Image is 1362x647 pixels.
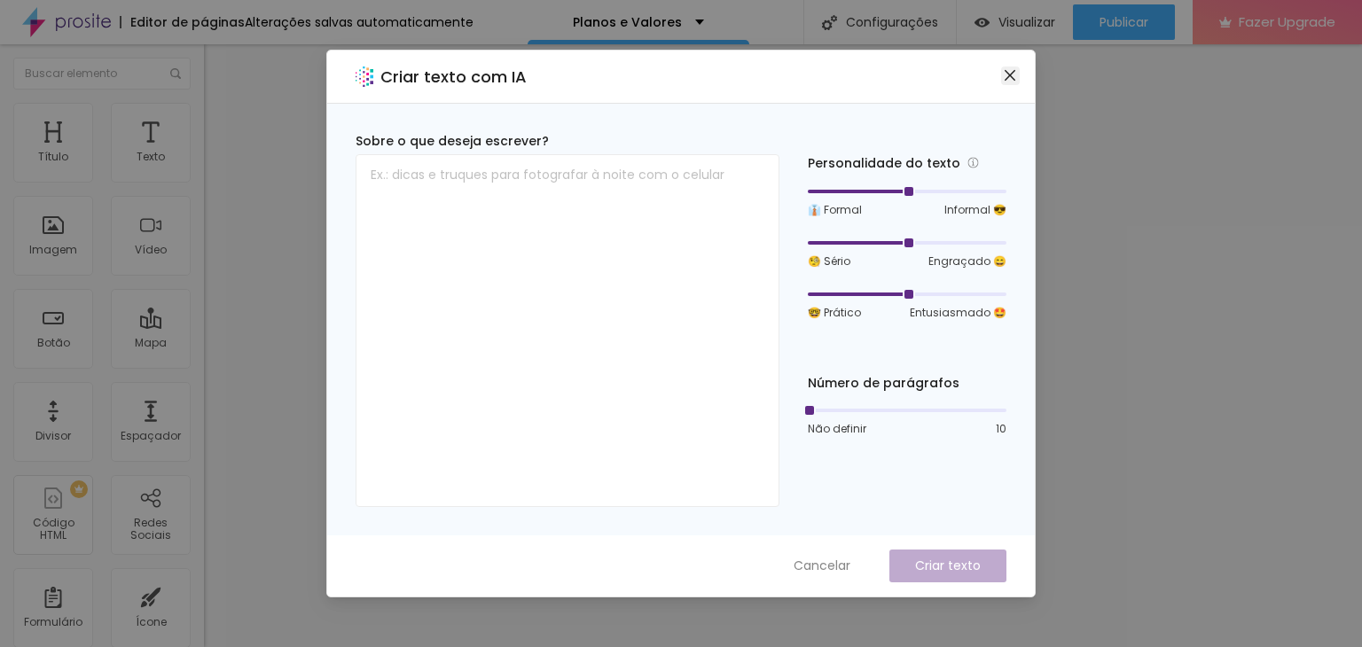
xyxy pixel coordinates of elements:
[910,305,1006,321] span: Entusiasmado 🤩
[808,421,866,437] span: Não definir
[808,202,862,218] span: 👔 Formal
[808,153,1006,174] div: Personalidade do texto
[776,550,868,582] button: Cancelar
[380,65,527,89] h2: Criar texto com IA
[1003,68,1017,82] span: close
[996,421,1006,437] span: 10
[1001,66,1020,85] button: Close
[808,305,861,321] span: 🤓 Prático
[794,557,850,575] span: Cancelar
[808,374,1006,393] div: Número de parágrafos
[928,253,1006,269] span: Engraçado 😄
[889,550,1006,582] button: Criar texto
[808,253,850,269] span: 🧐 Sério
[356,132,779,151] div: Sobre o que deseja escrever?
[944,202,1006,218] span: Informal 😎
